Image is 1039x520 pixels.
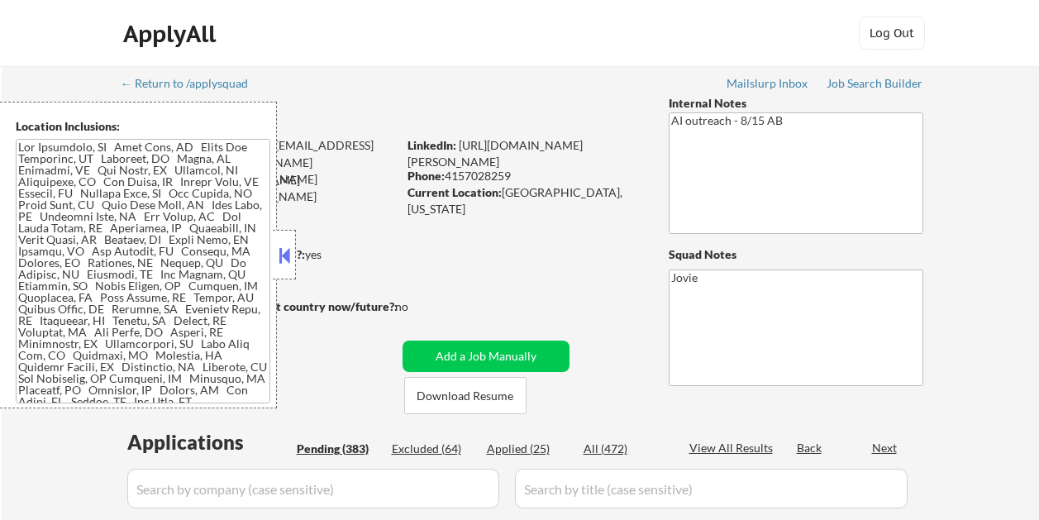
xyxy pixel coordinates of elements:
[121,77,264,93] a: ← Return to /applysquad
[407,138,583,169] a: [URL][DOMAIN_NAME][PERSON_NAME]
[727,78,809,89] div: Mailslurp Inbox
[123,20,221,48] div: ApplyAll
[395,298,442,315] div: no
[859,17,925,50] button: Log Out
[127,469,499,508] input: Search by company (case sensitive)
[487,441,570,457] div: Applied (25)
[407,138,456,152] strong: LinkedIn:
[669,246,923,263] div: Squad Notes
[16,118,270,135] div: Location Inclusions:
[407,169,445,183] strong: Phone:
[515,469,908,508] input: Search by title (case sensitive)
[121,78,264,89] div: ← Return to /applysquad
[297,441,379,457] div: Pending (383)
[689,440,778,456] div: View All Results
[127,432,291,452] div: Applications
[403,341,570,372] button: Add a Job Manually
[392,441,474,457] div: Excluded (64)
[407,184,641,217] div: [GEOGRAPHIC_DATA], [US_STATE]
[827,78,923,89] div: Job Search Builder
[727,77,809,93] a: Mailslurp Inbox
[407,168,641,184] div: 4157028259
[404,377,527,414] button: Download Resume
[827,77,923,93] a: Job Search Builder
[407,185,502,199] strong: Current Location:
[669,95,923,112] div: Internal Notes
[584,441,666,457] div: All (472)
[872,440,898,456] div: Next
[797,440,823,456] div: Back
